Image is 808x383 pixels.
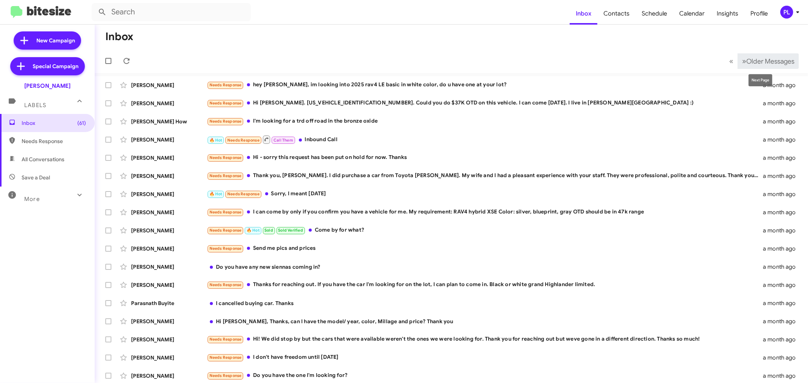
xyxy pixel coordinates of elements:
[207,244,763,253] div: Send me pics and prices
[207,81,763,89] div: hey [PERSON_NAME], im looking into 2025 rav4 LE basic in white color, do u have one at your lot?
[738,53,799,69] button: Next
[207,226,763,235] div: Come by for what?
[209,337,242,342] span: Needs Response
[131,354,207,361] div: [PERSON_NAME]
[131,336,207,343] div: [PERSON_NAME]
[209,83,242,87] span: Needs Response
[131,263,207,271] div: [PERSON_NAME]
[131,245,207,252] div: [PERSON_NAME]
[209,191,222,196] span: 🔥 Hot
[763,172,802,180] div: a month ago
[711,3,744,25] a: Insights
[763,100,802,107] div: a month ago
[763,154,802,162] div: a month ago
[207,171,763,180] div: Thank you, [PERSON_NAME]. I did purchase a car from Toyota [PERSON_NAME]. My wife and I had a ple...
[763,136,802,143] div: a month ago
[209,210,242,215] span: Needs Response
[207,353,763,362] div: I don't have freedom until [DATE]
[636,3,673,25] a: Schedule
[131,190,207,198] div: [PERSON_NAME]
[22,137,86,145] span: Needs Response
[131,100,207,107] div: [PERSON_NAME]
[207,208,763,216] div: I can come by only if you confirm you have a vehicle for me. My requirement: RAV4 hybrid XSE Colo...
[209,138,222,143] span: 🔥 Hot
[24,82,70,90] div: [PERSON_NAME]
[209,282,242,287] span: Needs Response
[105,31,133,43] h1: Inbox
[131,118,207,125] div: [PERSON_NAME] How
[673,3,711,25] span: Calendar
[209,173,242,178] span: Needs Response
[131,209,207,216] div: [PERSON_NAME]
[780,6,793,19] div: PL
[763,318,802,325] div: a month ago
[247,228,259,233] span: 🔥 Hot
[131,81,207,89] div: [PERSON_NAME]
[207,318,763,325] div: Hi [PERSON_NAME], Thanks, can I have the model/ year, color, Millage and price? Thank you
[10,57,85,75] a: Special Campaign
[77,119,86,127] span: (61)
[207,99,763,107] div: Hi [PERSON_NAME]. [US_VEHICLE_IDENTIFICATION_NUMBER]. Could you do $37K OTD on this vehicle. I ca...
[92,3,251,21] input: Search
[22,174,50,181] span: Save a Deal
[763,81,802,89] div: a month ago
[763,227,802,234] div: a month ago
[763,118,802,125] div: a month ago
[131,154,207,162] div: [PERSON_NAME]
[131,136,207,143] div: [PERSON_NAME]
[763,354,802,361] div: a month ago
[36,37,75,44] span: New Campaign
[14,31,81,50] a: New Campaign
[209,373,242,378] span: Needs Response
[725,53,799,69] nav: Page navigation example
[209,101,242,106] span: Needs Response
[763,245,802,252] div: a month ago
[207,335,763,344] div: Hi! We did stop by but the cars that were available weren't the ones we were looking for. Thank y...
[131,318,207,325] div: [PERSON_NAME]
[763,372,802,380] div: a month ago
[763,281,802,289] div: a month ago
[209,246,242,251] span: Needs Response
[264,228,273,233] span: Sold
[763,263,802,271] div: a month ago
[131,227,207,234] div: [PERSON_NAME]
[763,299,802,307] div: a month ago
[597,3,636,25] a: Contacts
[746,57,794,65] span: Older Messages
[209,119,242,124] span: Needs Response
[763,209,802,216] div: a month ago
[131,172,207,180] div: [PERSON_NAME]
[207,299,763,307] div: I cancelled buying car. Thanks
[763,190,802,198] div: a month ago
[209,228,242,233] span: Needs Response
[749,74,772,86] div: Next Page
[725,53,738,69] button: Previous
[209,355,242,360] span: Needs Response
[22,156,64,163] span: All Conversations
[742,56,746,66] span: »
[24,102,46,109] span: Labels
[207,153,763,162] div: Hi - sorry this request has been put on hold for now. Thanks
[207,117,763,126] div: I'm looking for a trd off road in the bronze oxide
[274,138,293,143] span: Call Them
[24,196,40,202] span: More
[209,155,242,160] span: Needs Response
[278,228,303,233] span: Sold Verified
[570,3,597,25] a: Inbox
[227,191,259,196] span: Needs Response
[227,138,259,143] span: Needs Response
[131,372,207,380] div: [PERSON_NAME]
[131,299,207,307] div: Parasnath Buyite
[207,371,763,380] div: Do you have the one I'm looking for?
[207,263,763,271] div: Do you have any new siennas coming in?
[729,56,733,66] span: «
[131,281,207,289] div: [PERSON_NAME]
[22,119,86,127] span: Inbox
[744,3,774,25] a: Profile
[33,62,79,70] span: Special Campaign
[207,280,763,289] div: Thanks for reaching out. If you have the car I'm looking for on the lot, I can plan to come in. B...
